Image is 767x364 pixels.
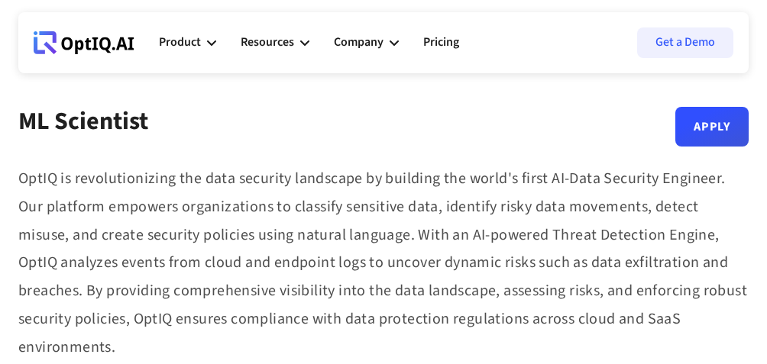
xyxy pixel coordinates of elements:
[423,20,459,66] a: Pricing
[34,20,134,66] a: Webflow Homepage
[241,32,294,53] div: Resources
[18,107,148,147] div: ML Scientist
[159,32,201,53] div: Product
[637,27,733,58] a: Get a Demo
[675,107,749,147] a: Apply
[334,32,383,53] div: Company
